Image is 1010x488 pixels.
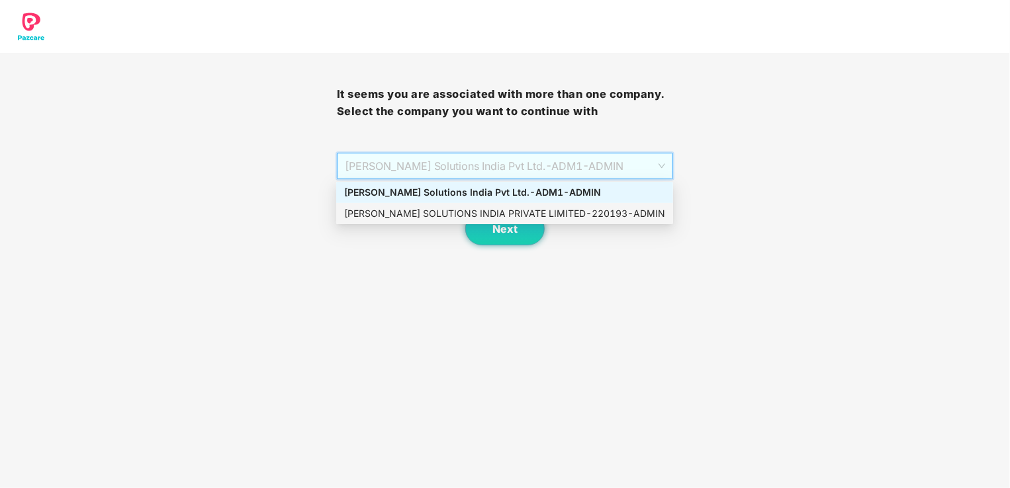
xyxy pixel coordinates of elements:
[465,212,545,245] button: Next
[344,185,665,200] div: [PERSON_NAME] Solutions India Pvt Ltd. - ADM1 - ADMIN
[337,86,674,120] h3: It seems you are associated with more than one company. Select the company you want to continue with
[492,223,518,235] span: Next
[345,153,666,179] span: [PERSON_NAME] Solutions India Pvt Ltd. - ADM1 - ADMIN
[344,206,665,221] div: [PERSON_NAME] SOLUTIONS INDIA PRIVATE LIMITED - 220193 - ADMIN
